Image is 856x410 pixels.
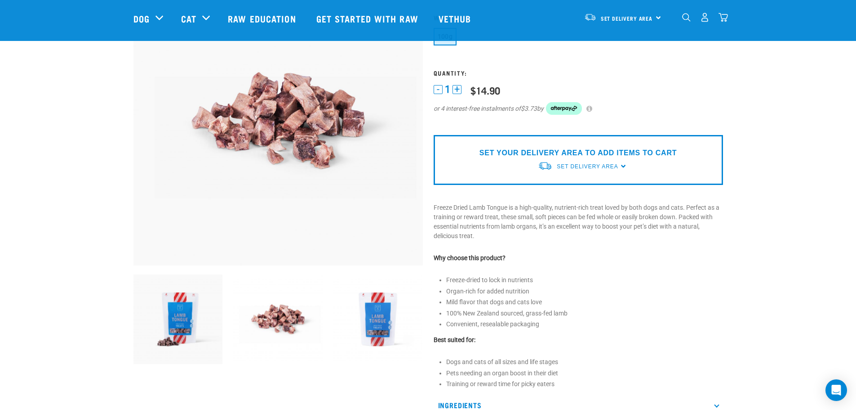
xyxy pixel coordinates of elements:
li: Training or reward time for picky eaters [446,379,723,389]
div: Open Intercom Messenger [825,379,847,401]
span: 1 [445,85,450,94]
a: Cat [181,12,196,25]
a: Dog [133,12,150,25]
img: RE Product Shoot 2023 Nov8575 [133,275,223,364]
img: user.png [700,13,710,22]
button: + [452,85,461,94]
li: Convenient, resealable packaging [446,320,723,329]
strong: Best suited for: [434,336,475,343]
li: Mild flavor that dogs and cats love [446,297,723,307]
img: Afterpay [546,102,582,115]
li: Freeze-dried to lock in nutrients [446,275,723,285]
span: Set Delivery Area [601,17,653,20]
img: home-icon-1@2x.png [682,13,691,22]
a: Get started with Raw [307,0,430,36]
li: Organ-rich for added nutrition [446,287,723,296]
img: Lamb Tongue 8533 [233,275,323,364]
a: Raw Education [219,0,307,36]
strong: Why choose this product? [434,254,506,261]
a: Vethub [430,0,483,36]
img: van-moving.png [584,13,596,21]
li: 100% New Zealand sourced, grass-fed lamb [446,309,723,318]
div: $14.90 [470,85,500,96]
img: RE Product Shoot 2023 Nov8574 [333,275,423,364]
span: $3.73 [521,104,537,113]
li: Dogs and cats of all sizes and life stages [446,357,723,367]
div: or 4 interest-free instalments of by [434,102,723,115]
p: SET YOUR DELIVERY AREA TO ADD ITEMS TO CART [479,148,677,158]
img: van-moving.png [538,161,552,171]
img: home-icon@2x.png [719,13,728,22]
li: Pets needing an organ boost in their diet [446,369,723,378]
h3: Quantity: [434,69,723,76]
p: Freeze Dried Lamb Tongue is a high-quality, nutrient-rich treat loved by both dogs and cats. Perf... [434,203,723,241]
button: - [434,85,443,94]
span: Set Delivery Area [557,163,618,170]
